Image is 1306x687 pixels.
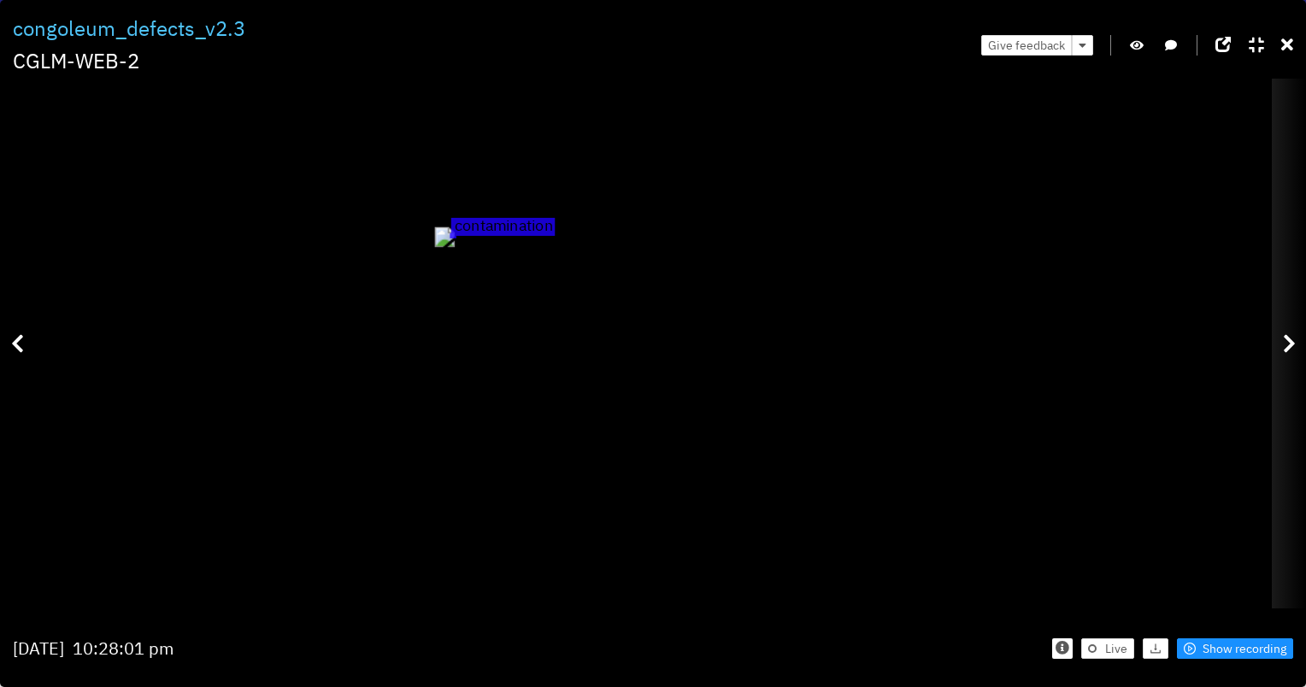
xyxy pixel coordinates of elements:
span: Live [1105,639,1127,658]
button: Live [1081,638,1134,659]
span: download [1150,643,1162,656]
div: CGLM-WEB-2 [13,45,245,78]
span: contamination [452,217,556,235]
button: Give feedback [981,35,1072,56]
span: Show recording [1203,639,1286,658]
button: play-circleShow recording [1177,638,1293,659]
div: [DATE] [13,635,64,661]
span: play-circle [1184,643,1196,656]
div: congoleum_defects_v2.3 [13,13,245,45]
div: 10:28:01 pm [73,635,174,661]
button: download [1143,638,1168,659]
span: Give feedback [988,36,1065,55]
